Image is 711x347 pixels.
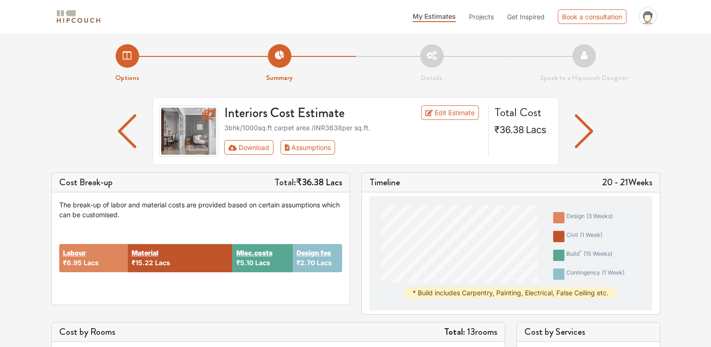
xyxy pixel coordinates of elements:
[413,12,456,20] span: My Estimates
[558,9,626,24] div: Book a consultation
[224,140,273,155] button: Download
[236,248,272,258] button: Misc.costs
[421,105,479,120] a: Edit Estimate
[524,326,652,338] h5: Cost by Services
[580,231,602,238] span: ( 1 week )
[494,105,551,119] h4: Total Cost
[63,248,86,258] button: Labour
[566,212,613,223] div: design
[266,72,293,83] strong: Summary
[297,259,315,267] span: ₹2.70
[566,231,602,242] div: civil
[369,177,400,188] h5: Timeline
[255,259,270,267] span: Lacs
[586,213,613,220] span: ( 3 weeks )
[132,259,153,267] span: ₹15.22
[55,8,102,25] img: logo-horizontal.svg
[155,259,170,267] span: Lacs
[132,248,158,258] button: Material
[584,250,612,257] span: ( 15 weeks )
[63,259,82,267] span: ₹6.95
[281,140,336,155] button: Assumptions
[602,269,625,276] span: ( 1 week )
[444,326,497,338] h5: 13 rooms
[55,6,102,27] span: logo-horizontal.svg
[326,175,342,189] span: Lacs
[526,124,547,135] span: Lacs
[115,72,139,83] strong: Options
[59,326,115,338] h5: Cost by Rooms
[507,13,545,21] span: Get Inspired
[575,114,593,148] img: arrow left
[224,123,483,133] div: 3bhk / 1000 sq.ft carpet area /INR 3638 per sq.ft.
[540,72,628,83] strong: Speak to a Hipcouch Designer
[159,105,219,157] img: gallery
[219,105,398,121] h3: Interiors Cost Estimate
[444,325,465,339] strong: Total:
[118,114,136,148] img: arrow left
[59,200,342,220] div: The break-up of labor and material costs are provided based on certain assumptions which can be c...
[274,177,342,188] h5: Total:
[236,259,253,267] span: ₹5.10
[405,287,617,298] div: * Build includes Carpentry, Painting, Electrical, False Ceiling etc.
[566,268,625,280] div: contingency
[602,177,652,188] h5: 20 - 21 Weeks
[224,140,343,155] div: First group
[566,250,612,261] div: build
[297,248,331,258] button: Design fee
[84,259,99,267] span: Lacs
[59,177,113,188] h5: Cost Break-up
[224,140,483,155] div: Toolbar with button groups
[317,259,332,267] span: Lacs
[296,175,324,189] span: ₹36.38
[469,13,494,21] span: Projects
[421,72,442,83] strong: Details
[494,124,524,135] span: ₹36.38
